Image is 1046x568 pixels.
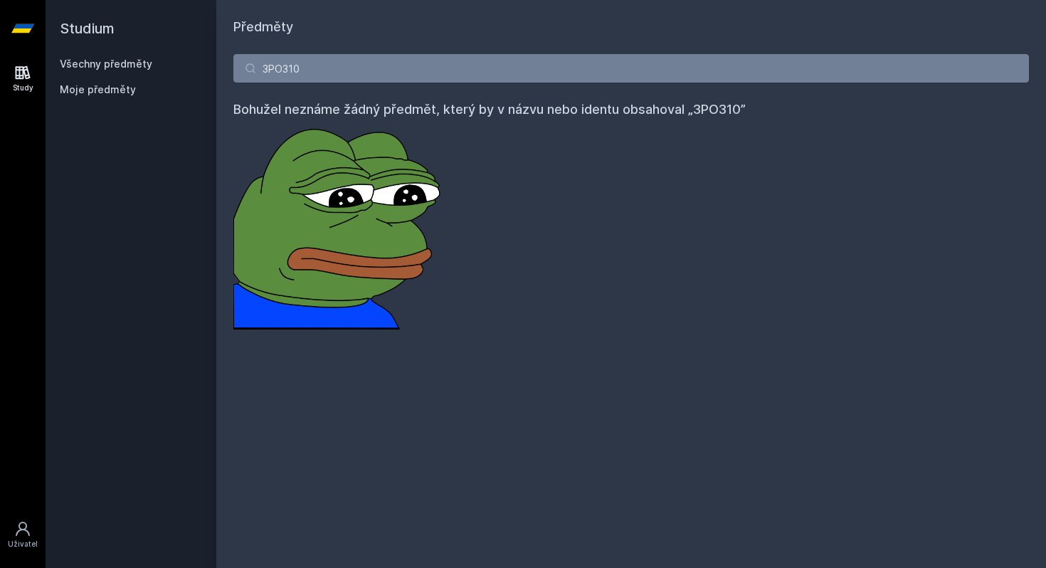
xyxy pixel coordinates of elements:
div: Uživatel [8,539,38,549]
img: error_picture.png [233,120,447,330]
h1: Předměty [233,17,1029,37]
div: Study [13,83,33,93]
a: Uživatel [3,513,43,557]
a: Všechny předměty [60,58,152,70]
h4: Bohužel neznáme žádný předmět, který by v názvu nebo identu obsahoval „3PO310” [233,100,1029,120]
input: Název nebo ident předmětu… [233,54,1029,83]
span: Moje předměty [60,83,136,97]
a: Study [3,57,43,100]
